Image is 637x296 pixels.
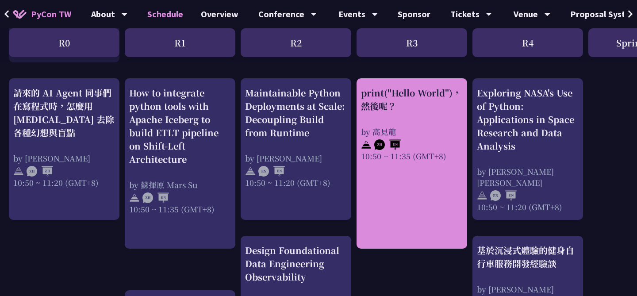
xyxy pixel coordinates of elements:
[374,139,401,150] img: ZHEN.371966e.svg
[361,126,463,137] div: by 高見龍
[13,166,24,177] img: svg+xml;base64,PHN2ZyB4bWxucz0iaHR0cDovL3d3dy53My5vcmcvMjAwMC9zdmciIHdpZHRoPSIyNCIgaGVpZ2h0PSIyNC...
[258,166,285,177] img: ENEN.5a408d1.svg
[13,153,115,164] div: by [PERSON_NAME]
[361,86,463,241] a: print("Hello World")，然後呢？ by 高見龍 10:50 ~ 11:35 (GMT+8)
[142,192,169,203] img: ZHEN.371966e.svg
[125,28,235,57] div: R1
[245,166,256,177] img: svg+xml;base64,PHN2ZyB4bWxucz0iaHR0cDovL3d3dy53My5vcmcvMjAwMC9zdmciIHdpZHRoPSIyNCIgaGVpZ2h0PSIyNC...
[245,86,347,139] div: Maintainable Python Deployments at Scale: Decoupling Build from Runtime
[477,86,579,153] div: Exploring NASA's Use of Python: Applications in Space Research and Data Analysis
[129,86,231,241] a: How to integrate python tools with Apache Iceberg to build ETLT pipeline on Shift-Left Architectu...
[477,244,579,270] div: 基於沉浸式體驗的健身自行車服務開發經驗談
[477,284,579,295] div: by [PERSON_NAME]
[361,139,372,150] img: svg+xml;base64,PHN2ZyB4bWxucz0iaHR0cDovL3d3dy53My5vcmcvMjAwMC9zdmciIHdpZHRoPSIyNCIgaGVpZ2h0PSIyNC...
[13,177,115,188] div: 10:50 ~ 11:20 (GMT+8)
[129,192,140,203] img: svg+xml;base64,PHN2ZyB4bWxucz0iaHR0cDovL3d3dy53My5vcmcvMjAwMC9zdmciIHdpZHRoPSIyNCIgaGVpZ2h0PSIyNC...
[13,86,115,139] div: 請來的 AI Agent 同事們在寫程式時，怎麼用 [MEDICAL_DATA] 去除各種幻想與盲點
[129,179,231,190] div: by 蘇揮原 Mars Su
[4,3,80,25] a: PyCon TW
[13,86,115,212] a: 請來的 AI Agent 同事們在寫程式時，怎麼用 [MEDICAL_DATA] 去除各種幻想與盲點 by [PERSON_NAME] 10:50 ~ 11:20 (GMT+8)
[472,28,583,57] div: R4
[477,166,579,188] div: by [PERSON_NAME] [PERSON_NAME]
[477,86,579,212] a: Exploring NASA's Use of Python: Applications in Space Research and Data Analysis by [PERSON_NAME]...
[27,166,53,177] img: ZHZH.38617ef.svg
[245,177,347,188] div: 10:50 ~ 11:20 (GMT+8)
[129,204,231,215] div: 10:50 ~ 11:35 (GMT+8)
[9,28,119,57] div: R0
[477,201,579,212] div: 10:50 ~ 11:20 (GMT+8)
[361,86,463,113] div: print("Hello World")，然後呢？
[245,86,347,212] a: Maintainable Python Deployments at Scale: Decoupling Build from Runtime by [PERSON_NAME] 10:50 ~ ...
[357,28,467,57] div: R3
[361,150,463,161] div: 10:50 ~ 11:35 (GMT+8)
[129,86,231,166] div: How to integrate python tools with Apache Iceberg to build ETLT pipeline on Shift-Left Architecture
[13,10,27,19] img: Home icon of PyCon TW 2025
[245,244,347,284] div: Design Foundational Data Engineering Observability
[477,190,487,201] img: svg+xml;base64,PHN2ZyB4bWxucz0iaHR0cDovL3d3dy53My5vcmcvMjAwMC9zdmciIHdpZHRoPSIyNCIgaGVpZ2h0PSIyNC...
[241,28,351,57] div: R2
[245,153,347,164] div: by [PERSON_NAME]
[31,8,71,21] span: PyCon TW
[490,190,517,201] img: ENEN.5a408d1.svg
